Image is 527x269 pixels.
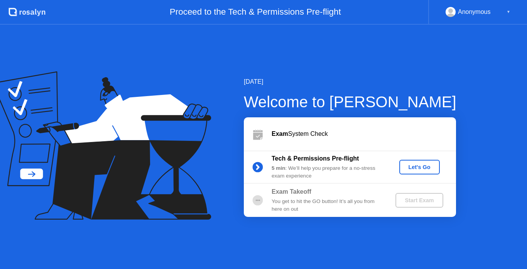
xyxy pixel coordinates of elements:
[395,193,443,208] button: Start Exam
[272,155,359,162] b: Tech & Permissions Pre-flight
[402,164,437,170] div: Let's Go
[272,165,285,171] b: 5 min
[244,77,456,86] div: [DATE]
[507,7,510,17] div: ▼
[272,164,383,180] div: : We’ll help you prepare for a no-stress exam experience
[458,7,491,17] div: Anonymous
[272,129,456,139] div: System Check
[244,90,456,113] div: Welcome to [PERSON_NAME]
[272,188,311,195] b: Exam Takeoff
[272,198,383,213] div: You get to hit the GO button! It’s all you from here on out
[399,160,440,174] button: Let's Go
[272,130,288,137] b: Exam
[399,197,440,203] div: Start Exam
